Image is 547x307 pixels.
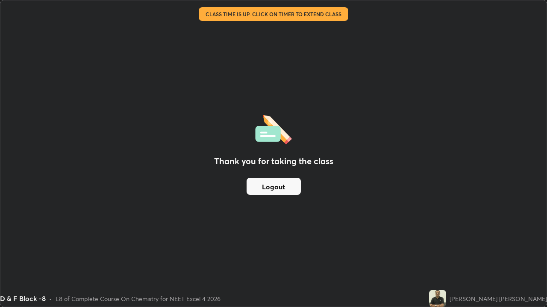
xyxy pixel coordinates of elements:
[255,112,292,145] img: offlineFeedback.1438e8b3.svg
[49,294,52,303] div: •
[214,155,333,168] h2: Thank you for taking the class
[56,294,221,303] div: L8 of Complete Course On Chemistry for NEET Excel 4 2026
[450,294,547,303] div: [PERSON_NAME] [PERSON_NAME]
[247,178,301,195] button: Logout
[429,290,446,307] img: c1bf5c605d094494930ac0d8144797cf.jpg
